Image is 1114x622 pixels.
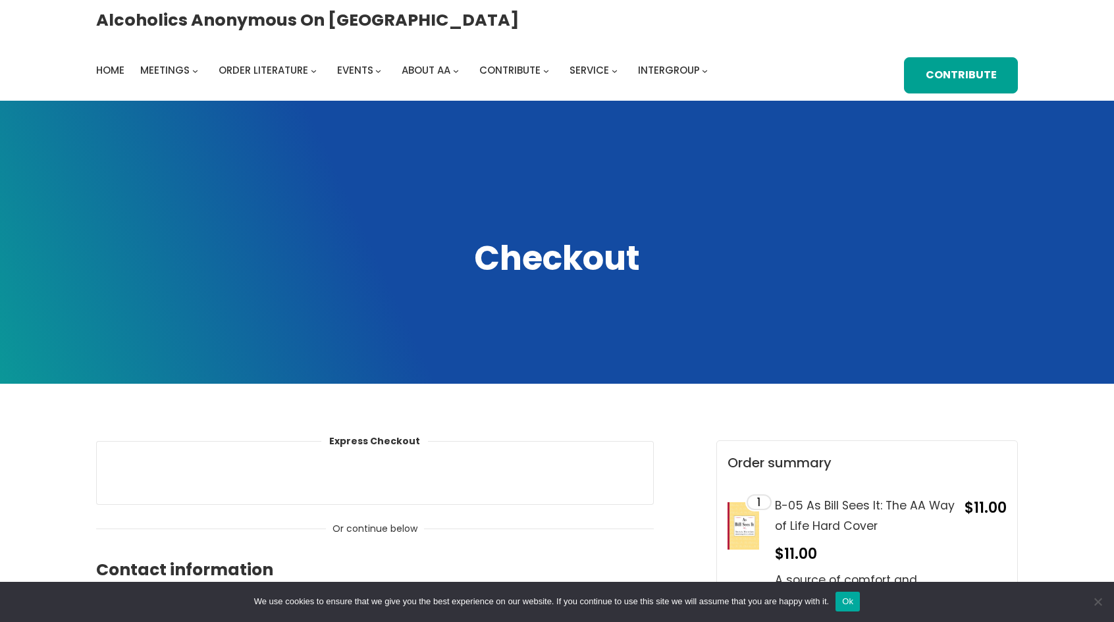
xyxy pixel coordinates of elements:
[192,68,198,74] button: Meetings submenu
[337,61,373,80] a: Events
[479,63,541,77] span: Contribute
[479,61,541,80] a: Contribute
[1091,595,1104,608] span: No
[904,57,1018,93] a: Contribute
[140,61,190,80] a: Meetings
[96,61,124,80] a: Home
[612,68,618,74] button: Service submenu
[965,498,1007,518] span: $11.00
[570,61,609,80] a: Service
[638,63,700,77] span: Intergroup
[757,497,760,509] span: 1
[702,68,708,74] button: Intergroup submenu
[96,559,654,581] h2: Contact information
[453,68,459,74] button: About AA submenu
[402,63,450,77] span: About AA
[113,457,371,488] iframe: PayPal-paypal
[835,592,860,611] button: Ok
[570,63,609,77] span: Service
[96,521,654,537] div: Or continue below
[311,68,317,74] button: Order Literature submenu
[254,595,829,608] span: We use cookies to ensure that we give you the best experience on our website. If you continue to ...
[96,237,1018,280] h2: Checkout
[96,63,124,77] span: Home
[728,452,1017,475] p: Order summary
[375,68,381,74] button: Events submenu
[219,63,308,77] span: Order Literature
[775,544,817,564] span: $11.00
[96,5,519,35] a: Alcoholics Anonymous on [GEOGRAPHIC_DATA]
[379,457,637,488] iframe: PayPal-venmo
[402,61,450,80] a: About AA
[638,61,700,80] a: Intergroup
[140,63,190,77] span: Meetings
[728,502,759,550] img: B-05 As Bill Sees It: The AA Way of Life Hard Cover
[775,496,957,536] h3: B-05 As Bill Sees It: The AA Way of Life Hard Cover
[329,435,420,447] h2: Express Checkout
[96,61,712,80] nav: Intergroup
[543,68,549,74] button: Contribute submenu
[337,63,373,77] span: Events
